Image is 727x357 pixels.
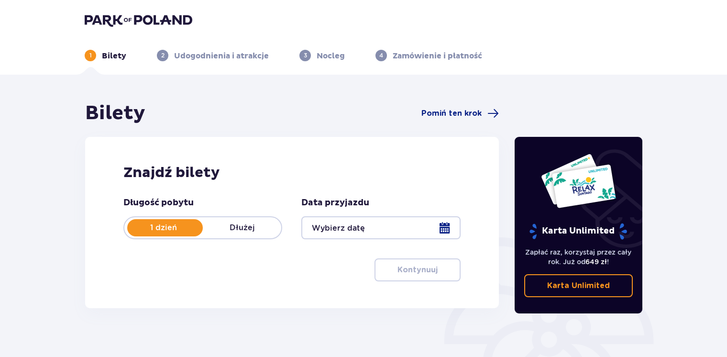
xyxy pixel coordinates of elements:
[393,51,482,61] p: Zamówienie i płatność
[124,223,203,233] p: 1 dzień
[317,51,345,61] p: Nocleg
[547,280,610,291] p: Karta Unlimited
[379,51,383,60] p: 4
[375,50,482,61] div: 4Zamówienie i płatność
[301,197,369,209] p: Data przyjazdu
[299,50,345,61] div: 3Nocleg
[123,164,461,182] h2: Znajdź bilety
[89,51,92,60] p: 1
[397,265,438,275] p: Kontynuuj
[174,51,269,61] p: Udogodnienia i atrakcje
[123,197,194,209] p: Długość pobytu
[304,51,307,60] p: 3
[157,50,269,61] div: 2Udogodnienia i atrakcje
[85,101,145,125] h1: Bilety
[524,247,633,267] p: Zapłać raz, korzystaj przez cały rok. Już od !
[585,258,607,266] span: 649 zł
[102,51,126,61] p: Bilety
[524,274,633,297] a: Karta Unlimited
[540,153,617,209] img: Dwie karty całoroczne do Suntago z napisem 'UNLIMITED RELAX', na białym tle z tropikalnymi liśćmi...
[375,258,461,281] button: Kontynuuj
[421,108,499,119] a: Pomiń ten krok
[421,108,482,119] span: Pomiń ten krok
[203,223,281,233] p: Dłużej
[161,51,165,60] p: 2
[85,50,126,61] div: 1Bilety
[85,13,192,27] img: Park of Poland logo
[529,223,628,240] p: Karta Unlimited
